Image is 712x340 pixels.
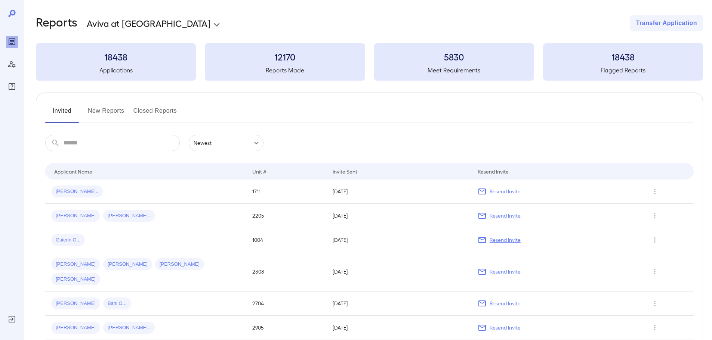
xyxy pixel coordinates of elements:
[649,266,661,278] button: Row Actions
[51,237,85,244] span: Guierin G...
[649,185,661,197] button: Row Actions
[327,252,471,291] td: [DATE]
[649,210,661,222] button: Row Actions
[103,261,152,268] span: [PERSON_NAME]
[51,276,100,283] span: [PERSON_NAME]
[51,261,100,268] span: [PERSON_NAME]
[51,188,103,195] span: [PERSON_NAME]..
[103,324,155,331] span: [PERSON_NAME]..
[6,81,18,93] div: FAQ
[252,167,266,176] div: Unit #
[246,180,327,204] td: 1711
[88,105,124,123] button: New Reports
[490,236,521,244] p: Resend Invite
[327,180,471,204] td: [DATE]
[333,167,357,176] div: Invite Sent
[649,322,661,334] button: Row Actions
[490,268,521,275] p: Resend Invite
[327,204,471,228] td: [DATE]
[6,36,18,48] div: Reports
[374,66,534,75] h5: Meet Requirements
[6,313,18,325] div: Log Out
[54,167,92,176] div: Applicant Name
[51,300,100,307] span: [PERSON_NAME]
[490,324,521,331] p: Resend Invite
[133,105,177,123] button: Closed Reports
[490,188,521,195] p: Resend Invite
[36,43,703,81] summary: 18438Applications12170Reports Made5830Meet Requirements18438Flagged Reports
[189,135,263,151] div: Newest
[45,105,79,123] button: Invited
[649,234,661,246] button: Row Actions
[327,228,471,252] td: [DATE]
[51,324,100,331] span: [PERSON_NAME]
[490,212,521,219] p: Resend Invite
[36,66,196,75] h5: Applications
[51,212,100,219] span: [PERSON_NAME]
[36,51,196,63] h3: 18438
[87,17,210,29] p: Aviva at [GEOGRAPHIC_DATA]
[327,291,471,316] td: [DATE]
[649,297,661,309] button: Row Actions
[246,204,327,228] td: 2205
[103,212,155,219] span: [PERSON_NAME]..
[246,228,327,252] td: 1004
[36,15,77,31] h2: Reports
[6,58,18,70] div: Manage Users
[490,300,521,307] p: Resend Invite
[205,66,365,75] h5: Reports Made
[374,51,534,63] h3: 5830
[103,300,131,307] span: Bani O...
[630,15,703,31] button: Transfer Application
[205,51,365,63] h3: 12170
[155,261,204,268] span: [PERSON_NAME]
[327,316,471,340] td: [DATE]
[246,291,327,316] td: 2704
[543,51,703,63] h3: 18438
[246,316,327,340] td: 2905
[543,66,703,75] h5: Flagged Reports
[246,252,327,291] td: 2308
[478,167,509,176] div: Resend Invite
